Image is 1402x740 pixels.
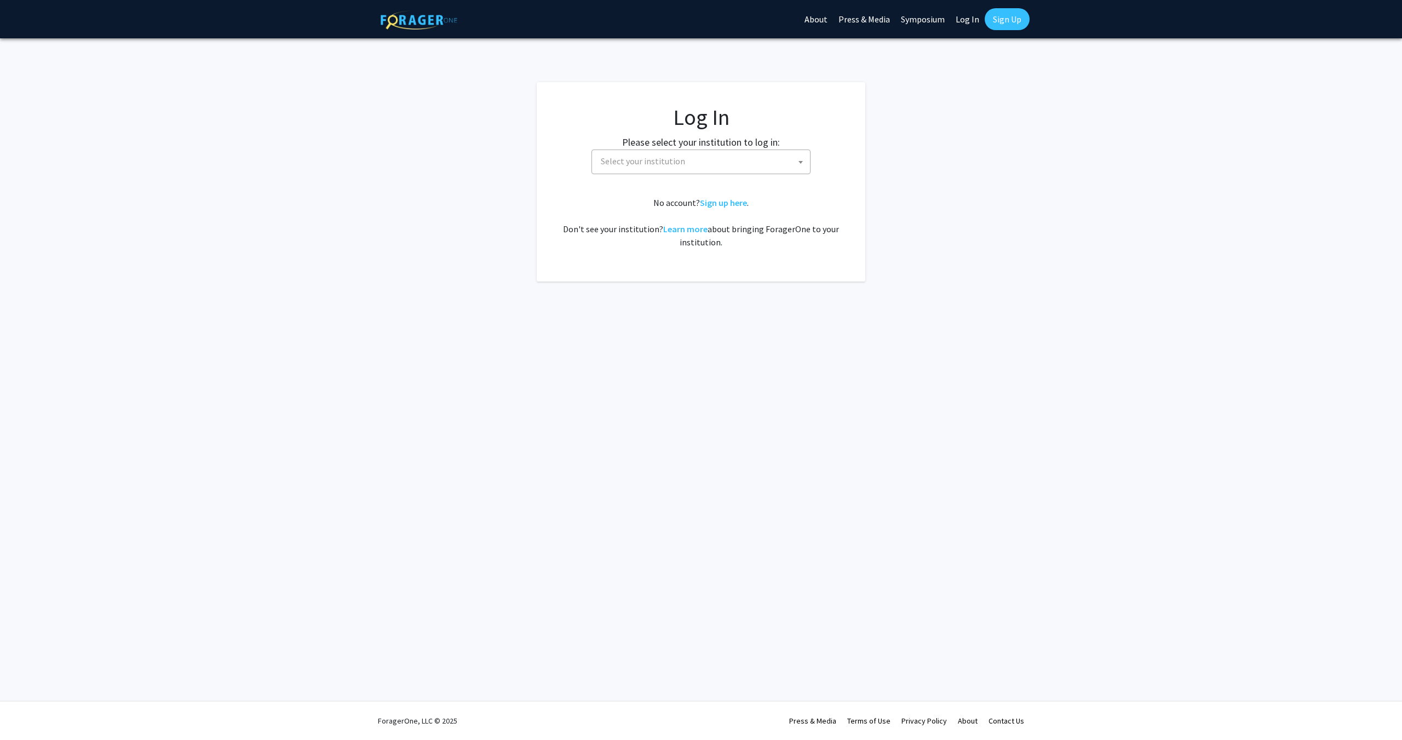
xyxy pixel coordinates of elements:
[378,702,457,740] div: ForagerOne, LLC © 2025
[622,135,780,150] label: Please select your institution to log in:
[789,716,836,726] a: Press & Media
[559,196,843,249] div: No account? . Don't see your institution? about bringing ForagerOne to your institution.
[596,150,810,173] span: Select your institution
[381,10,457,30] img: ForagerOne Logo
[901,716,947,726] a: Privacy Policy
[985,8,1030,30] a: Sign Up
[700,197,747,208] a: Sign up here
[559,104,843,130] h1: Log In
[601,156,685,167] span: Select your institution
[958,716,978,726] a: About
[989,716,1024,726] a: Contact Us
[663,223,708,234] a: Learn more about bringing ForagerOne to your institution
[847,716,890,726] a: Terms of Use
[591,150,811,174] span: Select your institution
